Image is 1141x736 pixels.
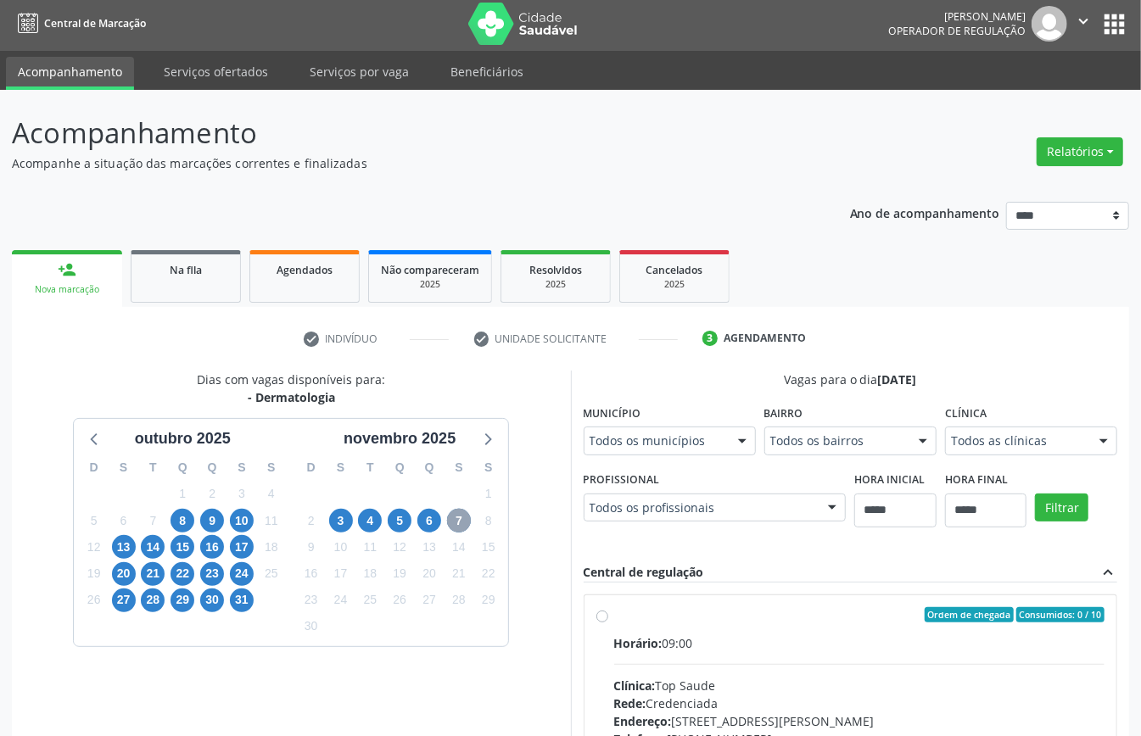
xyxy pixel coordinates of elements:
div: S [473,454,503,481]
label: Clínica [945,400,987,427]
span: segunda-feira, 13 de outubro de 2025 [112,535,136,559]
div: S [227,454,257,481]
div: [PERSON_NAME] [888,9,1026,24]
div: [STREET_ADDRESS][PERSON_NAME] [614,712,1105,730]
span: sábado, 8 de novembro de 2025 [477,509,501,532]
div: Dias com vagas disponíveis para: [197,371,385,406]
div: Q [198,454,227,481]
span: sexta-feira, 3 de outubro de 2025 [230,482,254,506]
span: terça-feira, 21 de outubro de 2025 [141,562,165,586]
span: Agendados [277,263,333,277]
div: D [296,454,326,481]
span: terça-feira, 4 de novembro de 2025 [358,509,382,532]
span: quinta-feira, 27 de novembro de 2025 [417,588,441,612]
div: person_add [58,260,76,279]
div: T [138,454,168,481]
div: 2025 [513,278,598,291]
span: Rede: [614,695,646,711]
div: 3 [702,331,718,346]
p: Acompanhe a situação das marcações correntes e finalizadas [12,154,794,172]
span: sábado, 4 de outubro de 2025 [260,482,283,506]
span: quarta-feira, 26 de novembro de 2025 [388,588,411,612]
span: Endereço: [614,713,672,729]
span: domingo, 12 de outubro de 2025 [82,535,106,559]
span: terça-feira, 18 de novembro de 2025 [358,562,382,586]
span: Cancelados [646,263,703,277]
span: quarta-feira, 22 de outubro de 2025 [171,562,194,586]
span: domingo, 16 de novembro de 2025 [299,562,323,586]
span: domingo, 5 de outubro de 2025 [82,509,106,532]
span: sábado, 1 de novembro de 2025 [477,482,501,506]
div: Nova marcação [24,283,110,296]
span: Ordem de chegada [925,607,1014,622]
a: Serviços ofertados [152,57,280,86]
a: Serviços por vaga [298,57,421,86]
div: 09:00 [614,634,1105,652]
img: img [1032,6,1067,42]
span: segunda-feira, 3 de novembro de 2025 [329,509,353,532]
span: domingo, 23 de novembro de 2025 [299,588,323,612]
span: Todos as clínicas [951,432,1082,449]
span: Operador de regulação [888,24,1026,38]
div: D [79,454,109,481]
span: segunda-feira, 27 de outubro de 2025 [112,588,136,612]
span: segunda-feira, 17 de novembro de 2025 [329,562,353,586]
span: sexta-feira, 17 de outubro de 2025 [230,535,254,559]
span: domingo, 30 de novembro de 2025 [299,615,323,638]
label: Hora final [945,467,1008,493]
span: Todos os municípios [590,432,721,449]
span: Todos os profissionais [590,499,812,516]
span: quinta-feira, 23 de outubro de 2025 [200,562,224,586]
div: Credenciada [614,694,1105,712]
span: quinta-feira, 20 de novembro de 2025 [417,562,441,586]
span: terça-feira, 11 de novembro de 2025 [358,535,382,559]
span: domingo, 2 de novembro de 2025 [299,509,323,532]
span: sexta-feira, 10 de outubro de 2025 [230,509,254,532]
span: Resolvidos [529,263,582,277]
span: quinta-feira, 16 de outubro de 2025 [200,535,224,559]
span: sábado, 18 de outubro de 2025 [260,535,283,559]
span: sábado, 29 de novembro de 2025 [477,588,501,612]
span: Todos os bairros [770,432,902,449]
div: Central de regulação [584,563,704,582]
span: Central de Marcação [44,16,146,31]
span: domingo, 9 de novembro de 2025 [299,535,323,559]
span: quarta-feira, 1 de outubro de 2025 [171,482,194,506]
span: sexta-feira, 31 de outubro de 2025 [230,588,254,612]
div: Top Saude [614,677,1105,694]
span: Não compareceram [381,263,479,277]
span: segunda-feira, 24 de novembro de 2025 [329,588,353,612]
div: T [355,454,385,481]
button: Relatórios [1037,137,1123,166]
div: Q [168,454,198,481]
span: domingo, 19 de outubro de 2025 [82,562,106,586]
i:  [1074,12,1093,31]
p: Acompanhamento [12,112,794,154]
i: expand_less [1099,563,1117,582]
span: sexta-feira, 21 de novembro de 2025 [447,562,471,586]
a: Central de Marcação [12,9,146,37]
span: quinta-feira, 9 de outubro de 2025 [200,509,224,532]
div: S [109,454,138,481]
a: Acompanhamento [6,57,134,90]
span: quinta-feira, 30 de outubro de 2025 [200,588,224,612]
span: sábado, 25 de outubro de 2025 [260,562,283,586]
span: segunda-feira, 6 de outubro de 2025 [112,509,136,532]
span: segunda-feira, 10 de novembro de 2025 [329,535,353,559]
div: 2025 [381,278,479,291]
span: terça-feira, 14 de outubro de 2025 [141,535,165,559]
div: S [326,454,355,481]
span: Na fila [170,263,202,277]
div: - Dermatologia [197,388,385,406]
div: 2025 [632,278,717,291]
span: terça-feira, 28 de outubro de 2025 [141,588,165,612]
span: quinta-feira, 13 de novembro de 2025 [417,535,441,559]
label: Município [584,400,641,427]
span: quarta-feira, 29 de outubro de 2025 [171,588,194,612]
span: sexta-feira, 7 de novembro de 2025 [447,509,471,532]
span: [DATE] [878,371,917,388]
div: Agendamento [724,331,806,346]
span: quarta-feira, 15 de outubro de 2025 [171,535,194,559]
label: Bairro [764,400,803,427]
span: quarta-feira, 19 de novembro de 2025 [388,562,411,586]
